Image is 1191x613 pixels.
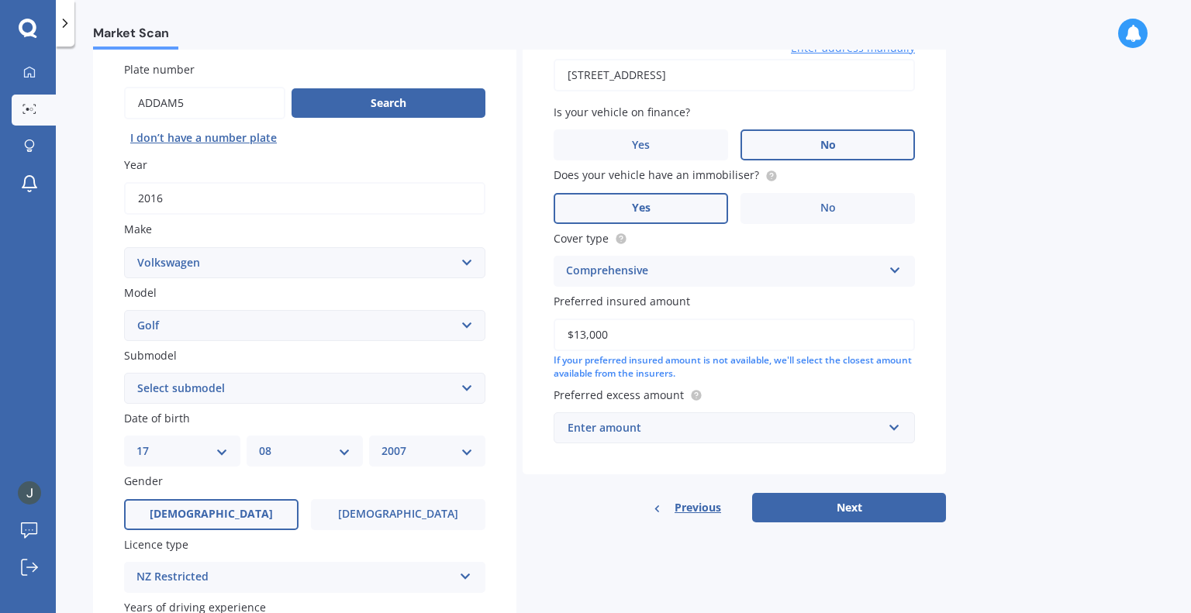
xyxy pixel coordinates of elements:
[124,62,195,77] span: Plate number
[554,231,609,246] span: Cover type
[554,354,915,381] div: If your preferred insured amount is not available, we'll select the closest amount available from...
[554,319,915,351] input: Enter amount
[124,222,152,237] span: Make
[338,508,458,521] span: [DEMOGRAPHIC_DATA]
[820,201,836,215] span: No
[124,285,157,300] span: Model
[124,348,177,363] span: Submodel
[554,105,690,119] span: Is your vehicle on finance?
[675,496,721,519] span: Previous
[124,126,283,150] button: I don’t have a number plate
[554,387,684,402] span: Preferred excess amount
[632,201,651,215] span: Yes
[632,139,650,152] span: Yes
[566,262,882,281] div: Comprehensive
[124,182,485,215] input: YYYY
[150,508,273,521] span: [DEMOGRAPHIC_DATA]
[136,568,453,587] div: NZ Restricted
[124,474,163,489] span: Gender
[18,481,41,505] img: ACg8ocIz6tsvEm-t9fGfQG94xvX2gte5glT1vpqZ-HAlyYll7kAm3Q=s96-c
[292,88,485,118] button: Search
[124,537,188,552] span: Licence type
[752,493,946,522] button: Next
[568,419,882,436] div: Enter amount
[554,59,915,91] input: Enter address
[554,294,690,308] span: Preferred insured amount
[554,168,759,183] span: Does your vehicle have an immobiliser?
[124,157,147,172] span: Year
[820,139,836,152] span: No
[93,26,178,46] span: Market Scan
[124,411,190,425] span: Date of birth
[124,87,285,119] input: Enter plate number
